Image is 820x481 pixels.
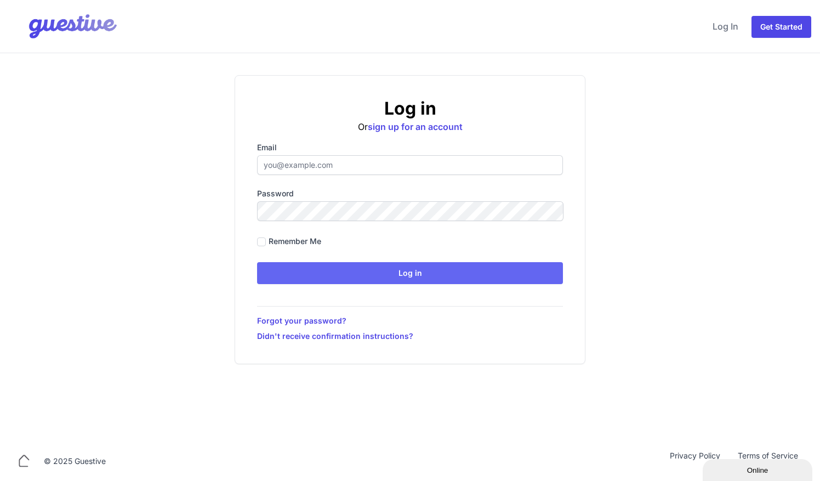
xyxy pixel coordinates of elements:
label: Password [257,188,563,199]
a: Terms of Service [729,450,807,472]
a: Get Started [751,16,811,38]
div: Or [257,98,563,133]
input: you@example.com [257,155,563,175]
input: Log in [257,262,563,284]
a: Forgot your password? [257,315,563,326]
a: sign up for an account [368,121,463,132]
label: Remember me [269,236,321,247]
div: © 2025 Guestive [44,456,106,467]
a: Didn't receive confirmation instructions? [257,331,563,342]
a: Log In [708,13,743,39]
h2: Log in [257,98,563,120]
a: Privacy Policy [661,450,729,472]
img: Your Company [9,4,119,48]
label: Email [257,142,563,153]
iframe: chat widget [703,457,815,481]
